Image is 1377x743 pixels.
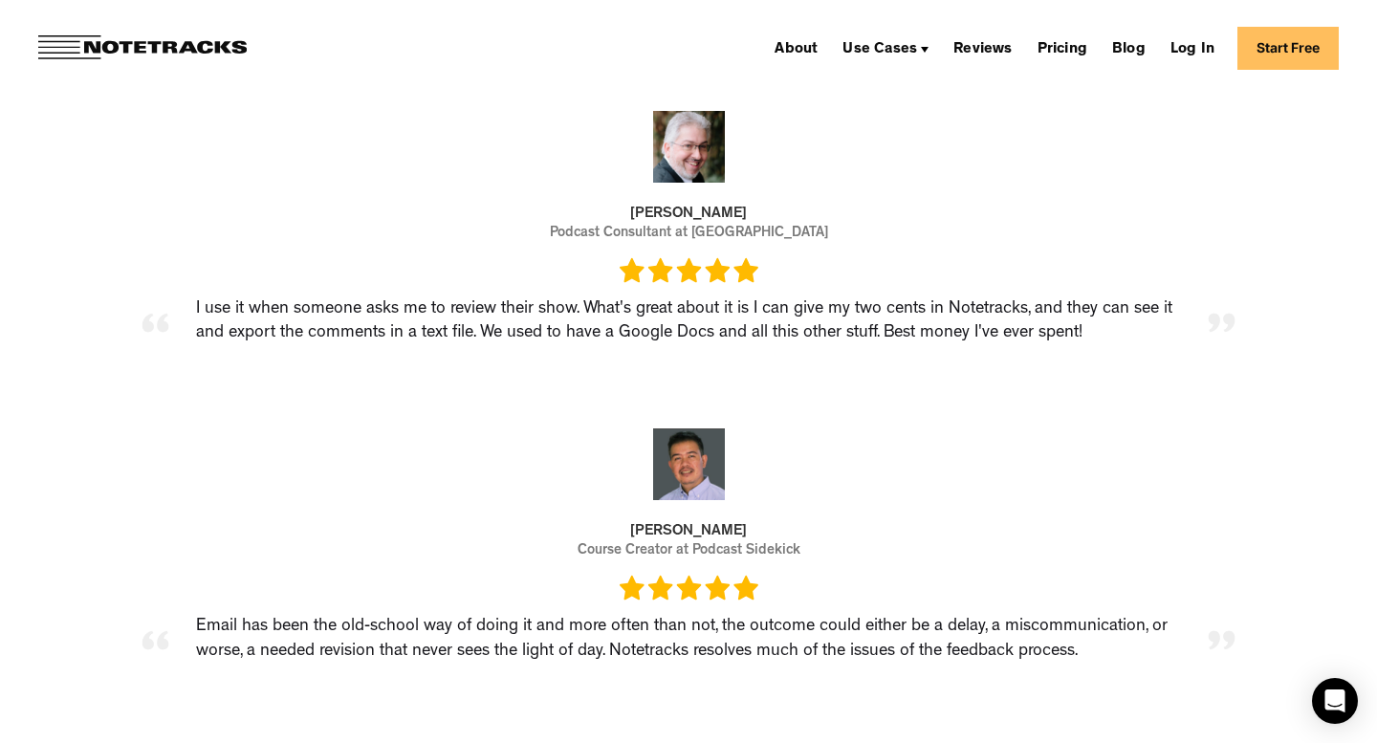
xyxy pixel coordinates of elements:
[842,42,917,57] div: Use Cases
[767,33,825,63] a: About
[1104,33,1153,63] a: Blog
[578,544,800,560] div: Course Creator at Podcast Sidekick
[630,524,747,544] div: [PERSON_NAME]
[1237,27,1339,70] a: Start Free
[182,298,1195,347] div: I use it when someone asks me to review their show. What's great about it is I can give my two ce...
[1163,33,1222,63] a: Log In
[630,207,747,227] div: [PERSON_NAME]
[835,33,936,63] div: Use Cases
[182,616,1195,665] div: Email has been the old-school way of doing it and more often than not, the outcome could either b...
[1030,33,1095,63] a: Pricing
[550,227,828,243] div: Podcast Consultant at [GEOGRAPHIC_DATA]
[1312,678,1358,724] div: Open Intercom Messenger
[946,33,1019,63] a: Reviews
